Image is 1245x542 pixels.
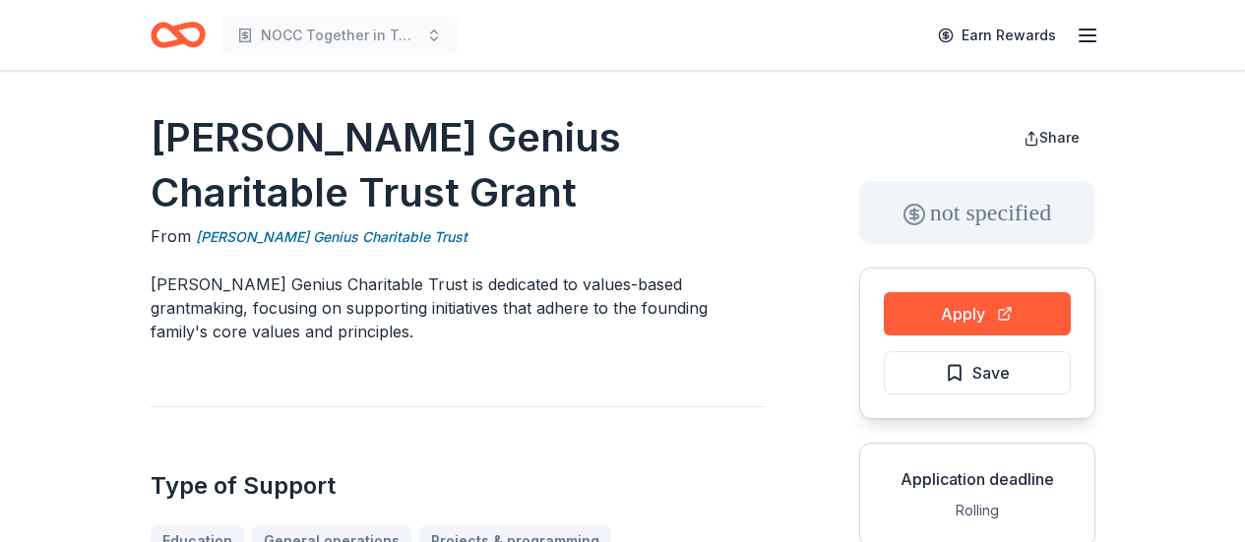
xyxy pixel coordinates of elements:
[151,272,765,343] p: [PERSON_NAME] Genius Charitable Trust is dedicated to values-based grantmaking, focusing on suppo...
[151,12,206,58] a: Home
[972,360,1010,386] span: Save
[1039,129,1080,146] span: Share
[926,18,1068,53] a: Earn Rewards
[876,499,1079,522] div: Rolling
[151,110,765,220] h1: [PERSON_NAME] Genius Charitable Trust Grant
[261,24,418,47] span: NOCC Together in Teal Walk
[1008,118,1095,157] button: Share
[151,470,765,502] h2: Type of Support
[196,225,467,249] a: [PERSON_NAME] Genius Charitable Trust
[884,351,1071,394] button: Save
[221,16,458,55] button: NOCC Together in Teal Walk
[884,292,1071,335] button: Apply
[859,181,1095,244] div: not specified
[876,467,1079,491] div: Application deadline
[151,224,765,249] div: From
